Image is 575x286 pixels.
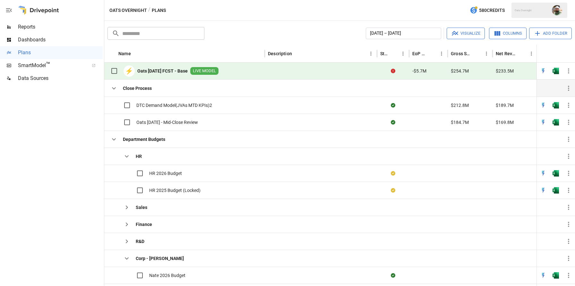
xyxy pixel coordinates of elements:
div: Gross Sales [451,51,472,56]
div: Net Revenue [496,51,517,56]
span: Nate 2026 Budget [149,272,185,279]
div: Open in Excel [553,68,559,74]
span: $233.5M [496,68,514,74]
div: Open in Excel [553,187,559,194]
span: Plans [18,49,103,56]
span: SmartModel [18,62,85,69]
div: Error during sync. [391,68,395,74]
button: Sort [518,49,527,58]
div: Open in Quick Edit [540,102,546,108]
button: Add Folder [529,28,572,39]
span: 580 Credits [479,6,505,14]
button: Sort [132,49,141,58]
img: excel-icon.76473adf.svg [553,68,559,74]
span: Data Sources [18,74,103,82]
span: ™ [46,61,50,69]
b: Corp - [PERSON_NAME] [136,255,184,262]
span: $184.7M [451,119,469,126]
button: Sort [293,49,302,58]
button: Visualize [447,28,485,39]
button: Sort [566,49,575,58]
div: Your plan has changes in Excel that are not reflected in the Drivepoint Data Warehouse, select "S... [391,170,395,177]
div: Status [380,51,389,56]
div: EoP Cash [412,51,427,56]
button: 580Credits [467,4,507,16]
div: Open in Quick Edit [540,68,546,74]
button: Sort [390,49,399,58]
img: excel-icon.76473adf.svg [553,272,559,279]
div: / [148,6,150,14]
div: Description [268,51,292,56]
span: Reports [18,23,103,31]
div: Sync complete [391,272,395,279]
img: quick-edit-flash.b8aec18c.svg [540,272,546,279]
span: Dashboards [18,36,103,44]
button: Description column menu [366,49,375,58]
div: Open in Quick Edit [540,272,546,279]
img: quick-edit-flash.b8aec18c.svg [540,119,546,126]
div: Open in Excel [553,272,559,279]
span: $254.7M [451,68,469,74]
div: Name [118,51,131,56]
div: Sync complete [391,119,395,126]
img: quick-edit-flash.b8aec18c.svg [540,68,546,74]
b: R&D [136,238,144,245]
b: Sales [136,204,147,211]
div: Open in Excel [553,170,559,177]
span: $212.8M [451,102,469,108]
b: Oats [DATE] FCST - Base [137,68,188,74]
img: excel-icon.76473adf.svg [553,170,559,177]
div: Open in Quick Edit [540,187,546,194]
div: Oats Overnight [515,9,548,12]
button: [DATE] – [DATE] [366,28,441,39]
div: Open in Excel [553,102,559,108]
span: LIVE MODEL [190,68,219,74]
div: Open in Quick Edit [540,170,546,177]
div: Open in Quick Edit [540,119,546,126]
span: DTC Demand Model(JVAs MTD KPIs)2 [136,102,212,108]
span: HR 2025 Budget (Locked) [149,187,201,194]
span: HR 2026 Budget [149,170,182,177]
span: Oats [DATE] - Mid-Close Review [136,119,198,126]
span: -$5.7M [412,68,426,74]
div: Open in Excel [553,119,559,126]
div: Your plan has changes in Excel that are not reflected in the Drivepoint Data Warehouse, select "S... [391,187,395,194]
b: Close Process [123,85,152,91]
div: ⚡ [124,65,135,77]
b: HR [136,153,142,160]
button: Sort [473,49,482,58]
img: quick-edit-flash.b8aec18c.svg [540,102,546,108]
img: quick-edit-flash.b8aec18c.svg [540,187,546,194]
button: Gross Sales column menu [482,49,491,58]
span: $189.7M [496,102,514,108]
img: quick-edit-flash.b8aec18c.svg [540,170,546,177]
div: Sync complete [391,102,395,108]
img: excel-icon.76473adf.svg [553,187,559,194]
img: excel-icon.76473adf.svg [553,119,559,126]
button: EoP Cash column menu [437,49,446,58]
b: Finance [136,221,152,228]
button: Net Revenue column menu [527,49,536,58]
button: Oats Overnight [109,6,147,14]
button: Sort [428,49,437,58]
b: Department Budgets [123,136,165,143]
img: excel-icon.76473adf.svg [553,102,559,108]
button: Columns [489,28,527,39]
button: Status column menu [399,49,408,58]
span: $169.8M [496,119,514,126]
